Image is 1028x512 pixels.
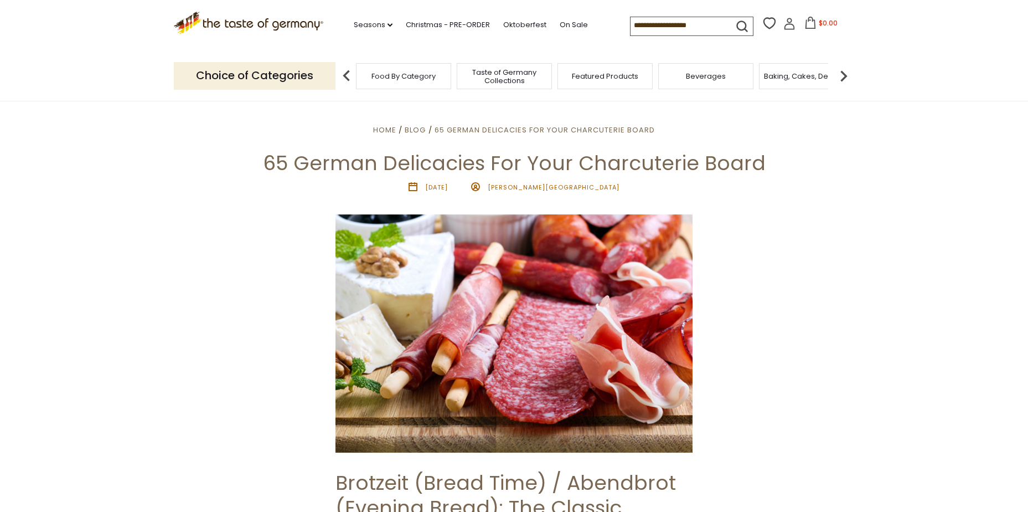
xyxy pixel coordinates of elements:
span: [PERSON_NAME][GEOGRAPHIC_DATA] [488,183,619,192]
p: Choice of Categories [174,62,335,89]
a: 65 German Delicacies For Your Charcuterie Board [435,125,655,135]
a: Christmas - PRE-ORDER [406,19,490,31]
h1: 65 German Delicacies For Your Charcuterie Board [34,151,994,176]
a: Taste of Germany Collections [460,68,549,85]
span: $0.00 [819,18,838,28]
time: [DATE] [425,183,448,192]
a: On Sale [560,19,588,31]
a: Featured Products [572,72,638,80]
img: next arrow [833,65,855,87]
a: Home [373,125,396,135]
a: Seasons [354,19,392,31]
button: $0.00 [798,17,845,33]
img: 65 German Delicacies For Your Charcuterie Board [335,214,693,453]
a: Oktoberfest [503,19,546,31]
img: previous arrow [335,65,358,87]
a: Blog [405,125,426,135]
a: Baking, Cakes, Desserts [764,72,850,80]
a: Beverages [686,72,726,80]
a: Food By Category [371,72,436,80]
